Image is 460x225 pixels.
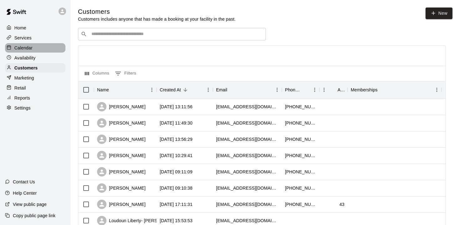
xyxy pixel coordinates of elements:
p: Customers [14,65,38,71]
p: Marketing [14,75,34,81]
div: +17176582964 [285,185,316,191]
div: tmschlatter@yahoo.com [216,104,279,110]
p: View public page [13,201,47,207]
div: Name [94,81,157,99]
button: Sort [109,85,118,94]
p: Home [14,25,26,31]
button: Sort [301,85,310,94]
p: Copy public page link [13,212,55,219]
a: Home [5,23,65,33]
div: Email [213,81,282,99]
a: Marketing [5,73,65,83]
p: Retail [14,85,26,91]
div: Name [97,81,109,99]
div: [PERSON_NAME] [97,167,146,176]
div: 2025-09-12 09:10:38 [160,185,193,191]
button: Select columns [83,69,111,79]
div: jadensdad23@gmail.com [216,136,279,142]
div: +17032311951 [285,169,316,175]
div: Age [338,81,344,99]
div: farrahkielhorn@gmail.com [216,152,279,159]
p: Customers includes anyone that has made a booking at your facility in the past. [78,16,236,22]
button: Sort [181,85,190,94]
div: [PERSON_NAME] [97,118,146,128]
p: Contact Us [13,179,35,185]
div: bcbard04@yahoo.com [216,185,279,191]
div: s_lucci@icloud.com [216,217,279,224]
a: Retail [5,83,65,93]
button: Sort [378,85,386,94]
div: +14109259681 [285,120,316,126]
div: Phone Number [285,81,301,99]
div: 2025-09-12 13:56:29 [160,136,193,142]
div: [PERSON_NAME] [97,135,146,144]
div: [PERSON_NAME] [97,102,146,111]
div: +18178461258 [285,136,316,142]
div: Search customers by name or email [78,28,266,40]
button: Menu [272,85,282,95]
div: 2025-09-11 17:11:31 [160,201,193,207]
div: 43 [339,201,344,207]
div: +12603854958 [285,104,316,110]
div: Phone Number [282,81,319,99]
div: Created At [157,81,213,99]
div: rtkennedylaw@gmail.com [216,120,279,126]
button: Menu [147,85,157,95]
div: Memberships [348,81,442,99]
div: Age [319,81,348,99]
div: 2025-09-14 11:49:30 [160,120,193,126]
div: +201010525541 [285,201,316,207]
a: Availability [5,53,65,63]
p: Reports [14,95,30,101]
div: [PERSON_NAME] [97,183,146,193]
div: ereyes-97@outlook.com [216,169,279,175]
div: jaye.jahzier@malldrops.com [216,201,279,207]
p: Calendar [14,45,33,51]
button: Menu [319,85,329,95]
div: Email [216,81,227,99]
button: Sort [329,85,338,94]
a: Settings [5,103,65,113]
div: [PERSON_NAME] [97,200,146,209]
button: Menu [310,85,319,95]
div: +15714226017 [285,152,316,159]
a: Customers [5,63,65,73]
div: Created At [160,81,181,99]
div: [PERSON_NAME] [97,151,146,160]
button: Sort [227,85,236,94]
div: 2025-09-12 10:29:41 [160,152,193,159]
a: New [426,8,452,19]
div: Memberships [351,81,378,99]
button: Show filters [113,69,138,79]
p: Availability [14,55,36,61]
button: Menu [204,85,213,95]
p: Services [14,35,32,41]
p: Settings [14,105,31,111]
a: Calendar [5,43,65,53]
button: Menu [432,85,442,95]
p: Help Center [13,190,37,196]
div: 2025-09-10 15:53:53 [160,217,193,224]
a: Reports [5,93,65,103]
h5: Customers [78,8,236,16]
a: Services [5,33,65,43]
div: 2025-09-14 13:11:56 [160,104,193,110]
div: 2025-09-12 09:11:09 [160,169,193,175]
